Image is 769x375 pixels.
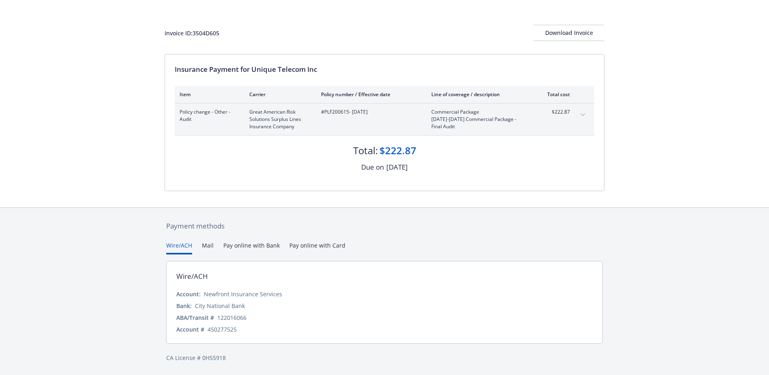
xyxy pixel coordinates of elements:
[176,271,208,282] div: Wire/ACH
[166,221,603,231] div: Payment methods
[208,325,237,334] div: 450277525
[176,325,204,334] div: Account #
[540,108,570,116] span: $222.87
[386,162,408,172] div: [DATE]
[431,116,527,130] span: [DATE]-[DATE] Commercial Package - Final Audit
[249,108,308,130] span: Great American Risk Solutions Surplus Lines Insurance Company
[431,108,527,130] span: Commercial Package[DATE]-[DATE] Commercial Package - Final Audit
[431,91,527,98] div: Line of coverage / description
[576,108,589,121] button: expand content
[176,290,201,298] div: Account:
[321,108,418,116] span: #PLF200615 - [DATE]
[540,91,570,98] div: Total cost
[289,241,345,254] button: Pay online with Card
[175,103,594,135] div: Policy change - Other - AuditGreat American Risk Solutions Surplus Lines Insurance Company#PLF200...
[176,313,214,322] div: ABA/Transit #
[379,144,416,157] div: $222.87
[165,29,219,37] div: Invoice ID: 3504D605
[204,290,282,298] div: Newfront Insurance Services
[195,302,245,310] div: City National Bank
[176,302,192,310] div: Bank:
[175,64,594,75] div: Insurance Payment for Unique Telecom Inc
[533,25,604,41] button: Download Invoice
[249,91,308,98] div: Carrier
[217,313,246,322] div: 122016066
[223,241,280,254] button: Pay online with Bank
[180,108,236,123] span: Policy change - Other - Audit
[321,91,418,98] div: Policy number / Effective date
[202,241,214,254] button: Mail
[361,162,384,172] div: Due on
[353,144,378,157] div: Total:
[166,241,192,254] button: Wire/ACH
[180,91,236,98] div: Item
[431,108,527,116] span: Commercial Package
[166,353,603,362] div: CA License # 0H55918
